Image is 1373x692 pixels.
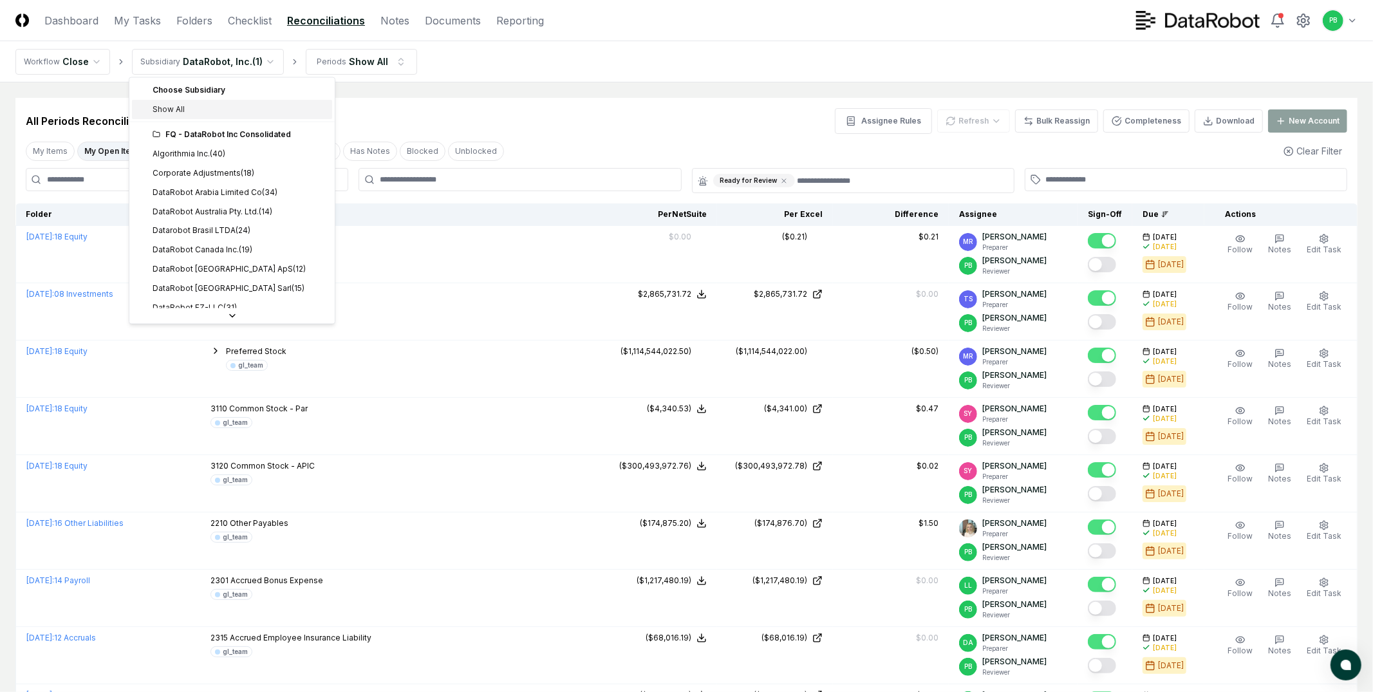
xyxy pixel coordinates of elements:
div: Corporate Adjustments [153,167,254,179]
div: ( 19 ) [239,245,252,256]
div: DataRobot Canada Inc. [153,245,252,256]
div: DataRobot [GEOGRAPHIC_DATA] Sarl [153,283,304,295]
span: Show All [153,104,185,115]
div: ( 31 ) [223,303,237,314]
div: ( 14 ) [259,206,272,218]
div: Datarobot Brasil LTDA [153,225,250,237]
div: ( 34 ) [262,187,277,198]
div: FQ - DataRobot Inc Consolidated [153,129,327,140]
div: Algorithmia Inc. [153,148,225,160]
div: ( 18 ) [241,167,254,179]
div: DataRobot Arabia Limited Co [153,187,277,198]
div: ( 12 ) [293,264,306,276]
div: DataRobot FZ-LLC [153,303,237,314]
div: DataRobot Australia Pty. Ltd. [153,206,272,218]
div: Choose Subsidiary [132,80,332,100]
div: DataRobot [GEOGRAPHIC_DATA] ApS [153,264,306,276]
div: ( 24 ) [236,225,250,237]
div: ( 40 ) [210,148,225,160]
div: ( 15 ) [292,283,304,295]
